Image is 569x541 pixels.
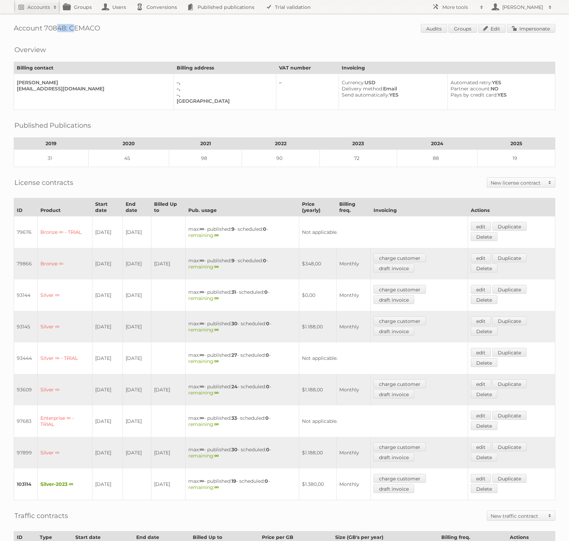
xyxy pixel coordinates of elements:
[264,289,268,295] strong: 0
[27,4,50,11] h2: Accounts
[299,216,468,248] td: Not applicable.
[471,474,491,483] a: edit
[38,248,92,279] td: Bronze ∞
[188,421,219,427] span: remaining:
[38,311,92,342] td: Silver ∞
[374,484,414,493] a: draft invoice
[214,358,219,364] strong: ∞
[200,383,204,390] strong: ∞
[471,264,497,273] a: Delete
[169,150,242,167] td: 98
[200,415,204,421] strong: ∞
[151,437,185,468] td: [DATE]
[188,484,219,490] span: remaining:
[14,248,38,279] td: 79866
[299,405,468,437] td: Not applicable.
[185,437,299,468] td: max: - published: - scheduled: -
[231,289,236,295] strong: 31
[123,311,151,342] td: [DATE]
[342,79,442,86] div: USD
[185,216,299,248] td: max: - published: - scheduled: -
[471,222,491,231] a: edit
[342,92,442,98] div: YES
[14,62,174,74] th: Billing contact
[200,226,204,232] strong: ∞
[214,484,219,490] strong: ∞
[14,177,73,188] h2: License contracts
[14,24,555,34] h1: Account 70848: CEMACO
[451,86,491,92] span: Partner account:
[471,453,497,462] a: Delete
[337,374,371,405] td: Monthly
[374,442,426,451] a: charge customer
[545,178,555,187] span: Toggle
[177,86,270,92] div: –,
[471,358,497,367] a: Delete
[471,327,497,336] a: Delete
[451,92,497,98] span: Pays by credit card:
[92,279,123,311] td: [DATE]
[337,311,371,342] td: Monthly
[188,264,219,270] span: remaining:
[471,421,497,430] a: Delete
[492,442,527,451] a: Duplicate
[299,311,337,342] td: $1.188,00
[374,453,414,462] a: draft invoice
[214,232,219,238] strong: ∞
[492,222,527,231] a: Duplicate
[374,390,414,399] a: draft invoice
[471,379,491,388] a: edit
[491,513,545,519] h2: New traffic contract
[492,379,527,388] a: Duplicate
[123,342,151,374] td: [DATE]
[14,311,38,342] td: 93145
[266,352,269,358] strong: 0
[265,415,269,421] strong: 0
[492,348,527,357] a: Duplicate
[492,474,527,483] a: Duplicate
[265,478,268,484] strong: 0
[17,86,168,92] div: [EMAIL_ADDRESS][DOMAIN_NAME]
[374,474,426,483] a: charge customer
[299,374,337,405] td: $1.188,00
[397,138,478,150] th: 2024
[151,248,185,279] td: [DATE]
[151,198,185,216] th: Billed Up to
[299,248,337,279] td: $348,00
[188,390,219,396] span: remaining:
[276,74,339,110] td: –
[266,446,269,453] strong: 0
[123,374,151,405] td: [DATE]
[123,216,151,248] td: [DATE]
[14,511,68,521] h2: Traffic contracts
[471,484,497,493] a: Delete
[421,24,447,33] a: Audits
[200,446,204,453] strong: ∞
[487,178,555,187] a: New license contract
[299,437,337,468] td: $1.188,00
[14,198,38,216] th: ID
[231,383,238,390] strong: 24
[299,342,468,374] td: Not applicable.
[299,279,337,311] td: $0,00
[214,390,219,396] strong: ∞
[492,285,527,294] a: Duplicate
[342,86,383,92] span: Delivery method:
[242,138,319,150] th: 2022
[374,379,426,388] a: charge customer
[374,253,426,262] a: charge customer
[188,295,219,301] span: remaining:
[123,248,151,279] td: [DATE]
[17,79,168,86] div: [PERSON_NAME]
[478,138,555,150] th: 2025
[123,405,151,437] td: [DATE]
[123,279,151,311] td: [DATE]
[374,327,414,336] a: draft invoice
[38,216,92,248] td: Bronze ∞ - TRIAL
[299,198,337,216] th: Price (yearly)
[188,453,219,459] span: remaining:
[337,279,371,311] td: Monthly
[92,405,123,437] td: [DATE]
[545,511,555,520] span: Toggle
[38,405,92,437] td: Enterprise ∞ - TRIAL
